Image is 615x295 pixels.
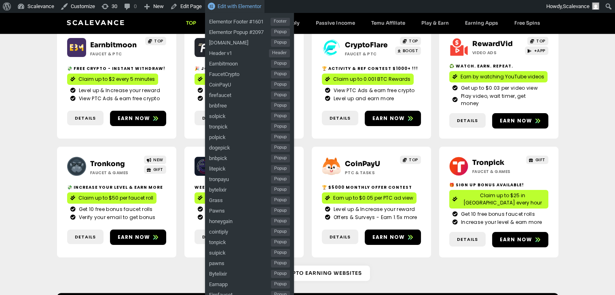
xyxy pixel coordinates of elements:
[209,183,271,194] span: bytelixir
[209,173,271,183] span: tronpayu
[202,115,223,122] span: Details
[271,186,290,194] span: Popup
[322,65,421,72] h2: 🏆 Activity & ref contest $1000+ !!!
[527,37,548,45] a: TOP
[363,20,413,26] a: Temu Affiliate
[67,111,104,126] a: Details
[395,46,421,55] a: BOOST
[365,111,421,126] a: Earn now
[209,204,271,215] span: Pawns
[271,154,290,162] span: Popup
[90,160,125,168] a: Tronkong
[205,99,294,110] a: bnbfreePopup
[209,225,271,236] span: cointiply
[271,91,290,99] span: Popup
[205,162,294,173] a: litepickPopup
[205,110,294,120] a: solpickPopup
[209,110,271,120] span: solpick
[204,20,250,26] a: Earn Crypto
[205,68,294,78] a: FaucetCryptoPopup
[472,40,513,48] a: RewardVid
[209,26,271,36] span: Elementor Popup #2097
[271,28,290,36] span: Popup
[365,230,421,245] a: Earn now
[209,268,271,278] span: Bytelixir
[332,95,394,102] span: Level up and earn more
[472,50,523,56] h2: Video ads
[78,194,153,202] span: Claim up to $50 per faucet roll
[194,230,231,244] a: Details
[345,170,395,176] h2: ptc & Tasks
[330,234,351,240] span: Details
[67,230,104,244] a: Details
[209,141,271,152] span: dogepick
[209,120,271,131] span: tronpick
[77,87,160,94] span: Level up & Increase your reward
[271,18,290,26] span: Footer
[269,49,290,57] span: Header
[333,76,410,83] span: Claim up to 0.001 BTC Rewards
[457,117,478,124] span: Details
[204,87,269,94] span: Earn by viewing PTC ads
[563,3,590,9] span: Scalevance
[271,81,290,89] span: Popup
[205,183,294,194] a: bytelixirPopup
[262,270,362,277] span: More Crypto Earning Websites
[110,111,166,126] a: Earn now
[144,165,166,174] a: GIFT
[345,41,388,49] a: CryptoFlare
[345,160,380,168] a: CoinPayU
[372,115,405,122] span: Earn now
[332,214,417,221] span: Offers & Surveys - Earn 1.5x more
[194,65,294,72] h2: 🎉 Join the event - $7,500+ Rewards
[209,89,271,99] span: firefaucet
[459,84,538,92] span: Get up to $0.03 per video view
[271,175,290,183] span: Popup
[333,194,413,202] span: Earn up to $0.05 per PTC ad view
[205,36,294,47] a: [DOMAIN_NAME]Popup
[500,117,533,124] span: Earn now
[209,57,271,68] span: Earnbitmoon
[271,60,290,68] span: Popup
[209,78,271,89] span: CoinPayU
[271,165,290,173] span: Popup
[322,230,358,244] a: Details
[205,78,294,89] a: CoinPayUPopup
[75,115,96,122] span: Details
[202,234,223,240] span: Details
[322,74,414,85] a: Claim up to 0.001 BTC Rewards
[153,157,163,163] span: NEW
[449,182,548,188] h2: 🎁 Sign Up Bonus Available!
[271,123,290,131] span: Popup
[535,157,545,163] span: GIFT
[209,131,271,141] span: polpick
[77,214,156,221] span: Verify your email to get bonus
[271,280,290,289] span: Popup
[178,20,548,26] nav: Menu
[67,184,166,190] h2: 💸 Increase your level & earn more
[205,141,294,152] a: dogepickPopup
[449,232,486,247] a: Details
[90,41,137,49] a: Earnbitmoon
[409,157,418,163] span: TOP
[500,236,533,243] span: Earn now
[472,169,523,175] h2: Faucet & Games
[536,38,545,44] span: TOP
[345,51,395,57] h2: Faucet & PTC
[492,232,548,247] a: Earn now
[459,211,535,218] span: Get 10 free bonus faucet rolls
[205,215,294,225] a: honeygainPopup
[67,65,166,72] h2: 💸 Free crypto - Instant withdraw!
[409,38,418,44] span: TOP
[90,51,141,57] h2: Faucet & PTC
[194,111,231,126] a: Details
[209,278,271,289] span: Earnapp
[372,234,405,241] span: Earn now
[205,131,294,141] a: polpickPopup
[271,144,290,152] span: Popup
[67,74,158,85] a: Claim up to $2 every 5 minutes
[205,236,294,247] a: tonpickPopup
[271,238,290,247] span: Popup
[90,170,141,176] h2: Faucet & Games
[245,265,370,281] a: More Crypto Earning Websites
